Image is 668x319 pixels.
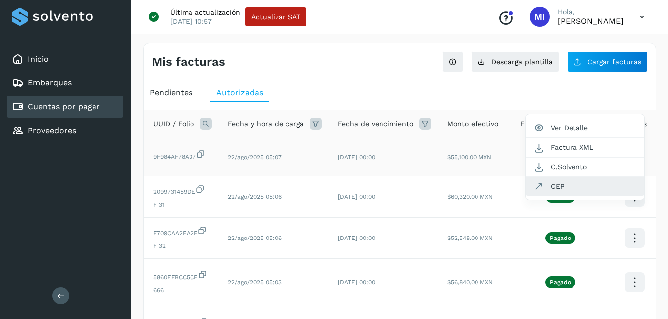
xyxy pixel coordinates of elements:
[7,96,123,118] div: Cuentas por pagar
[28,126,76,135] a: Proveedores
[28,102,100,111] a: Cuentas por pagar
[526,177,644,196] button: CEP
[526,118,644,138] button: Ver Detalle
[28,54,49,64] a: Inicio
[526,138,644,157] button: Factura XML
[526,158,644,177] button: C.Solvento
[28,78,72,87] a: Embarques
[7,120,123,142] div: Proveedores
[7,48,123,70] div: Inicio
[7,72,123,94] div: Embarques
